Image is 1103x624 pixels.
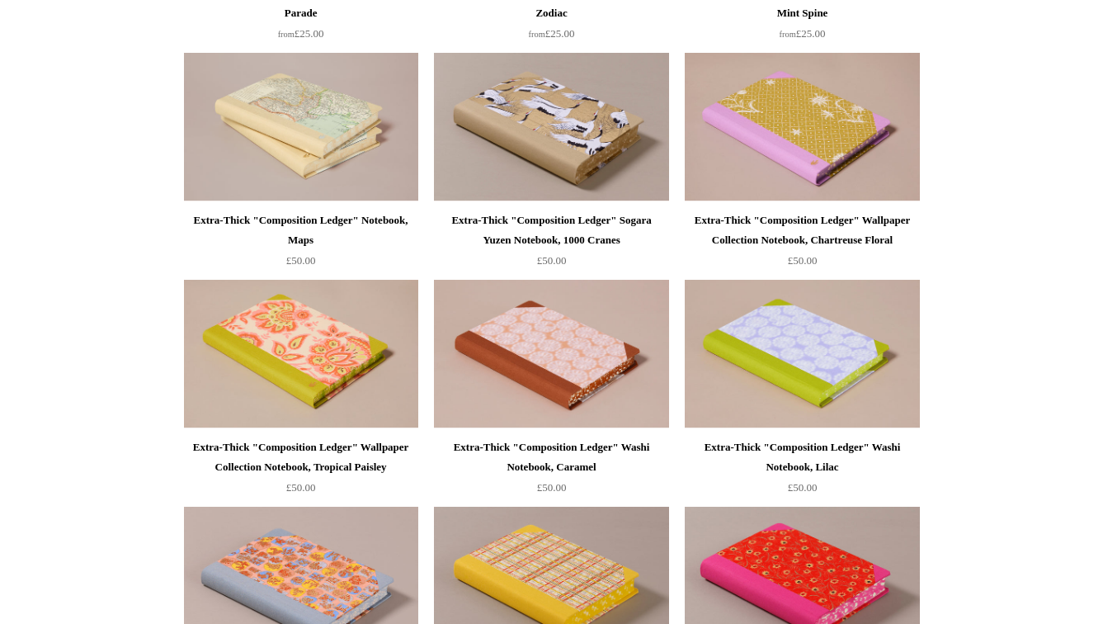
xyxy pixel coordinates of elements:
[685,53,919,201] a: Extra-Thick "Composition Ledger" Wallpaper Collection Notebook, Chartreuse Floral Extra-Thick "Co...
[278,30,295,39] span: from
[685,280,919,428] img: Extra-Thick "Composition Ledger" Washi Notebook, Lilac
[788,481,818,494] span: £50.00
[685,210,919,278] a: Extra-Thick "Composition Ledger" Wallpaper Collection Notebook, Chartreuse Floral £50.00
[434,53,668,201] a: Extra-Thick "Composition Ledger" Sogara Yuzen Notebook, 1000 Cranes Extra-Thick "Composition Ledg...
[689,210,915,250] div: Extra-Thick "Composition Ledger" Wallpaper Collection Notebook, Chartreuse Floral
[788,254,818,267] span: £50.00
[685,53,919,201] img: Extra-Thick "Composition Ledger" Wallpaper Collection Notebook, Chartreuse Floral
[184,210,418,278] a: Extra-Thick "Composition Ledger" Notebook, Maps £50.00
[184,280,418,428] img: Extra-Thick "Composition Ledger" Wallpaper Collection Notebook, Tropical Paisley
[286,254,316,267] span: £50.00
[184,53,418,201] img: Extra-Thick "Composition Ledger" Notebook, Maps
[184,53,418,201] a: Extra-Thick "Composition Ledger" Notebook, Maps Extra-Thick "Composition Ledger" Notebook, Maps
[780,27,826,40] span: £25.00
[434,53,668,201] img: Extra-Thick "Composition Ledger" Sogara Yuzen Notebook, 1000 Cranes
[188,210,414,250] div: Extra-Thick "Composition Ledger" Notebook, Maps
[434,280,668,428] img: Extra-Thick "Composition Ledger" Washi Notebook, Caramel
[537,481,567,494] span: £50.00
[685,437,919,505] a: Extra-Thick "Composition Ledger" Washi Notebook, Lilac £50.00
[689,437,915,477] div: Extra-Thick "Composition Ledger" Washi Notebook, Lilac
[434,437,668,505] a: Extra-Thick "Composition Ledger" Washi Notebook, Caramel £50.00
[184,280,418,428] a: Extra-Thick "Composition Ledger" Wallpaper Collection Notebook, Tropical Paisley Extra-Thick "Com...
[529,30,545,39] span: from
[685,280,919,428] a: Extra-Thick "Composition Ledger" Washi Notebook, Lilac Extra-Thick "Composition Ledger" Washi Not...
[184,437,418,505] a: Extra-Thick "Composition Ledger" Wallpaper Collection Notebook, Tropical Paisley £50.00
[537,254,567,267] span: £50.00
[278,27,324,40] span: £25.00
[529,27,575,40] span: £25.00
[286,481,316,494] span: £50.00
[434,280,668,428] a: Extra-Thick "Composition Ledger" Washi Notebook, Caramel Extra-Thick "Composition Ledger" Washi N...
[438,210,664,250] div: Extra-Thick "Composition Ledger" Sogara Yuzen Notebook, 1000 Cranes
[780,30,796,39] span: from
[434,210,668,278] a: Extra-Thick "Composition Ledger" Sogara Yuzen Notebook, 1000 Cranes £50.00
[438,437,664,477] div: Extra-Thick "Composition Ledger" Washi Notebook, Caramel
[188,437,414,477] div: Extra-Thick "Composition Ledger" Wallpaper Collection Notebook, Tropical Paisley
